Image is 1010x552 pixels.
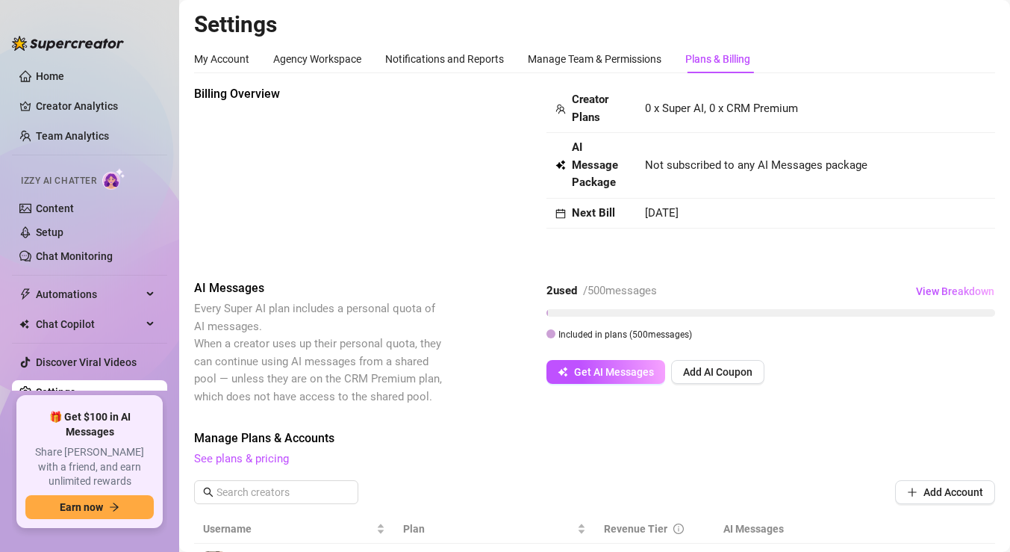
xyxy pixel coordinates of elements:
[194,515,394,544] th: Username
[583,284,657,297] span: / 500 messages
[915,279,995,303] button: View Breakdown
[194,10,995,39] h2: Settings
[216,484,337,500] input: Search creators
[36,282,142,306] span: Automations
[645,102,798,115] span: 0 x Super AI, 0 x CRM Premium
[60,501,103,513] span: Earn now
[102,168,125,190] img: AI Chatter
[19,288,31,300] span: thunderbolt
[36,312,142,336] span: Chat Copilot
[895,480,995,504] button: Add Account
[683,366,752,378] span: Add AI Coupon
[959,501,995,537] iframe: Intercom live chat
[203,521,373,537] span: Username
[194,452,289,465] a: See plans & pricing
[645,206,679,220] span: [DATE]
[36,94,155,118] a: Creator Analytics
[673,524,684,534] span: info-circle
[546,284,577,297] strong: 2 used
[203,487,213,497] span: search
[36,250,113,262] a: Chat Monitoring
[394,515,594,544] th: Plan
[528,51,661,67] div: Manage Team & Permissions
[25,495,154,519] button: Earn nowarrow-right
[685,51,750,67] div: Plans & Billing
[36,130,109,142] a: Team Analytics
[572,206,615,220] strong: Next Bill
[558,329,692,340] span: Included in plans ( 500 messages)
[273,51,361,67] div: Agency Workspace
[714,515,875,544] th: AI Messages
[36,386,75,398] a: Settings
[907,487,917,497] span: plus
[604,523,667,535] span: Revenue Tier
[21,174,96,188] span: Izzy AI Chatter
[923,486,983,498] span: Add Account
[19,319,29,329] img: Chat Copilot
[555,208,566,219] span: calendar
[546,360,665,384] button: Get AI Messages
[574,366,654,378] span: Get AI Messages
[572,93,608,124] strong: Creator Plans
[645,157,867,175] span: Not subscribed to any AI Messages package
[109,502,119,512] span: arrow-right
[385,51,504,67] div: Notifications and Reports
[572,140,618,189] strong: AI Message Package
[36,70,64,82] a: Home
[671,360,764,384] button: Add AI Coupon
[12,36,124,51] img: logo-BBDzfeDw.svg
[194,429,995,447] span: Manage Plans & Accounts
[36,226,63,238] a: Setup
[194,85,445,103] span: Billing Overview
[555,104,566,114] span: team
[36,356,137,368] a: Discover Viral Videos
[36,202,74,214] a: Content
[916,285,994,297] span: View Breakdown
[194,302,442,403] span: Every Super AI plan includes a personal quota of AI messages. When a creator uses up their person...
[403,521,573,537] span: Plan
[194,51,249,67] div: My Account
[25,410,154,439] span: 🎁 Get $100 in AI Messages
[25,445,154,489] span: Share [PERSON_NAME] with a friend, and earn unlimited rewards
[194,279,445,297] span: AI Messages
